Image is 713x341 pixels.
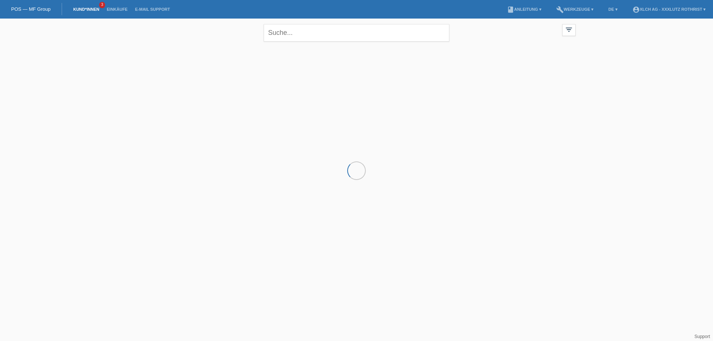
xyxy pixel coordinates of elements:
a: account_circleXLCH AG - XXXLutz Rothrist ▾ [629,7,709,12]
a: buildWerkzeuge ▾ [553,7,598,12]
a: Kund*innen [69,7,103,12]
a: Support [694,334,710,339]
div: Sie haben die falsche Anmeldeseite in Ihren Lesezeichen/Favoriten gespeichert. Bitte nicht [DOMAI... [282,20,431,41]
a: Einkäufe [103,7,131,12]
a: DE ▾ [605,7,621,12]
a: E-Mail Support [131,7,174,12]
span: 3 [99,2,105,8]
a: POS — MF Group [11,6,51,12]
i: book [507,6,514,13]
i: build [556,6,564,13]
i: account_circle [632,6,640,13]
a: bookAnleitung ▾ [503,7,545,12]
